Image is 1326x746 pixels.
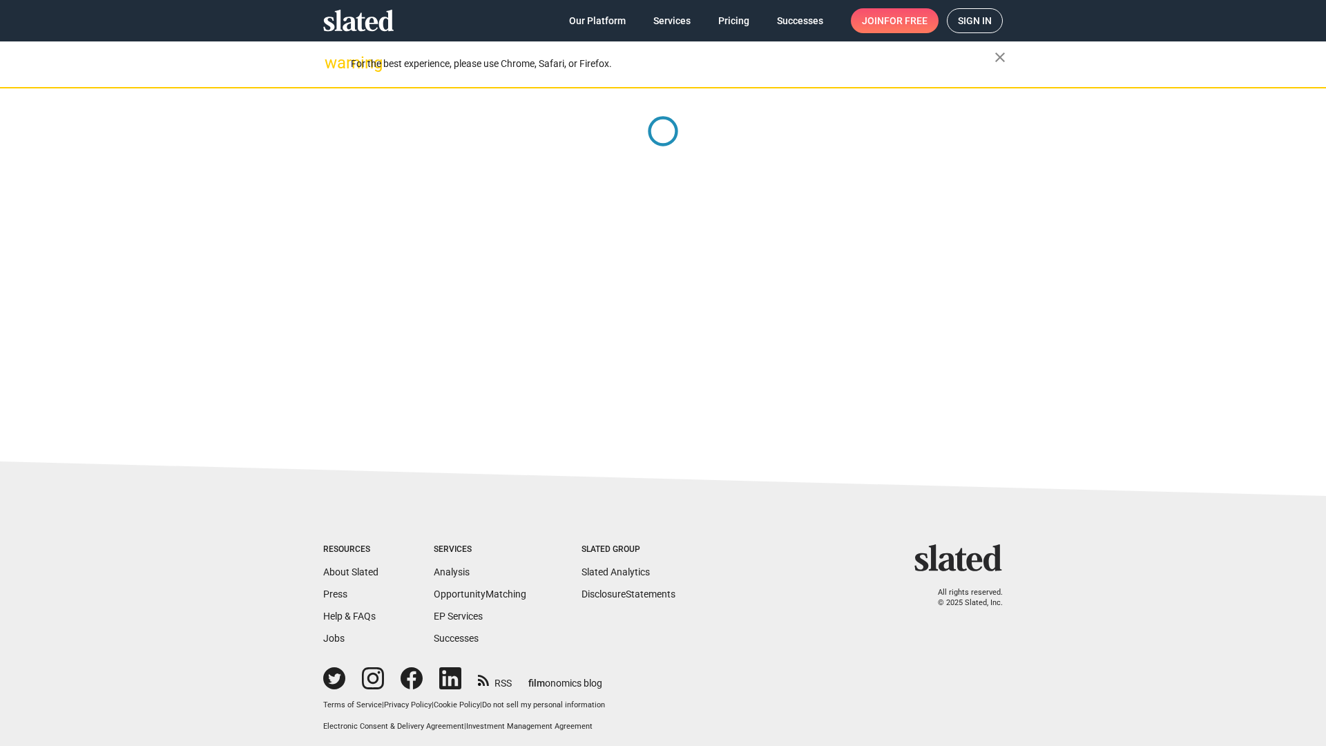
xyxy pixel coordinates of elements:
[947,8,1003,33] a: Sign in
[323,700,382,709] a: Terms of Service
[923,588,1003,608] p: All rights reserved. © 2025 Slated, Inc.
[569,8,626,33] span: Our Platform
[434,589,526,600] a: OpportunityMatching
[884,8,928,33] span: for free
[434,544,526,555] div: Services
[464,722,466,731] span: |
[862,8,928,33] span: Join
[323,611,376,622] a: Help & FAQs
[384,700,432,709] a: Privacy Policy
[766,8,834,33] a: Successes
[528,666,602,690] a: filmonomics blog
[323,589,347,600] a: Press
[434,633,479,644] a: Successes
[958,9,992,32] span: Sign in
[992,49,1008,66] mat-icon: close
[642,8,702,33] a: Services
[777,8,823,33] span: Successes
[707,8,760,33] a: Pricing
[653,8,691,33] span: Services
[323,633,345,644] a: Jobs
[851,8,939,33] a: Joinfor free
[718,8,749,33] span: Pricing
[558,8,637,33] a: Our Platform
[480,700,482,709] span: |
[478,669,512,690] a: RSS
[434,566,470,577] a: Analysis
[582,566,650,577] a: Slated Analytics
[323,722,464,731] a: Electronic Consent & Delivery Agreement
[434,700,480,709] a: Cookie Policy
[582,589,675,600] a: DisclosureStatements
[466,722,593,731] a: Investment Management Agreement
[582,544,675,555] div: Slated Group
[528,678,545,689] span: film
[382,700,384,709] span: |
[323,566,378,577] a: About Slated
[323,544,378,555] div: Resources
[432,700,434,709] span: |
[325,55,341,71] mat-icon: warning
[351,55,995,73] div: For the best experience, please use Chrome, Safari, or Firefox.
[434,611,483,622] a: EP Services
[482,700,605,711] button: Do not sell my personal information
